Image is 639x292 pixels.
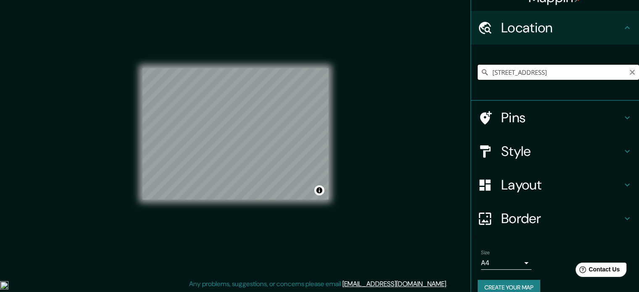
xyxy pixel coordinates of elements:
[501,176,622,193] h4: Layout
[314,185,324,195] button: Toggle attribution
[501,19,622,36] h4: Location
[471,168,639,202] div: Layout
[501,109,622,126] h4: Pins
[564,259,630,283] iframe: Help widget launcher
[478,65,639,80] input: Pick your city or area
[481,249,490,256] label: Size
[501,210,622,227] h4: Border
[501,143,622,160] h4: Style
[189,279,447,289] p: Any problems, suggestions, or concerns please email .
[142,68,329,200] canvas: Map
[449,279,450,289] div: .
[481,256,531,270] div: A4
[342,279,446,288] a: [EMAIL_ADDRESS][DOMAIN_NAME]
[471,101,639,134] div: Pins
[471,11,639,45] div: Location
[447,279,449,289] div: .
[471,202,639,235] div: Border
[629,68,636,76] button: Clear
[471,134,639,168] div: Style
